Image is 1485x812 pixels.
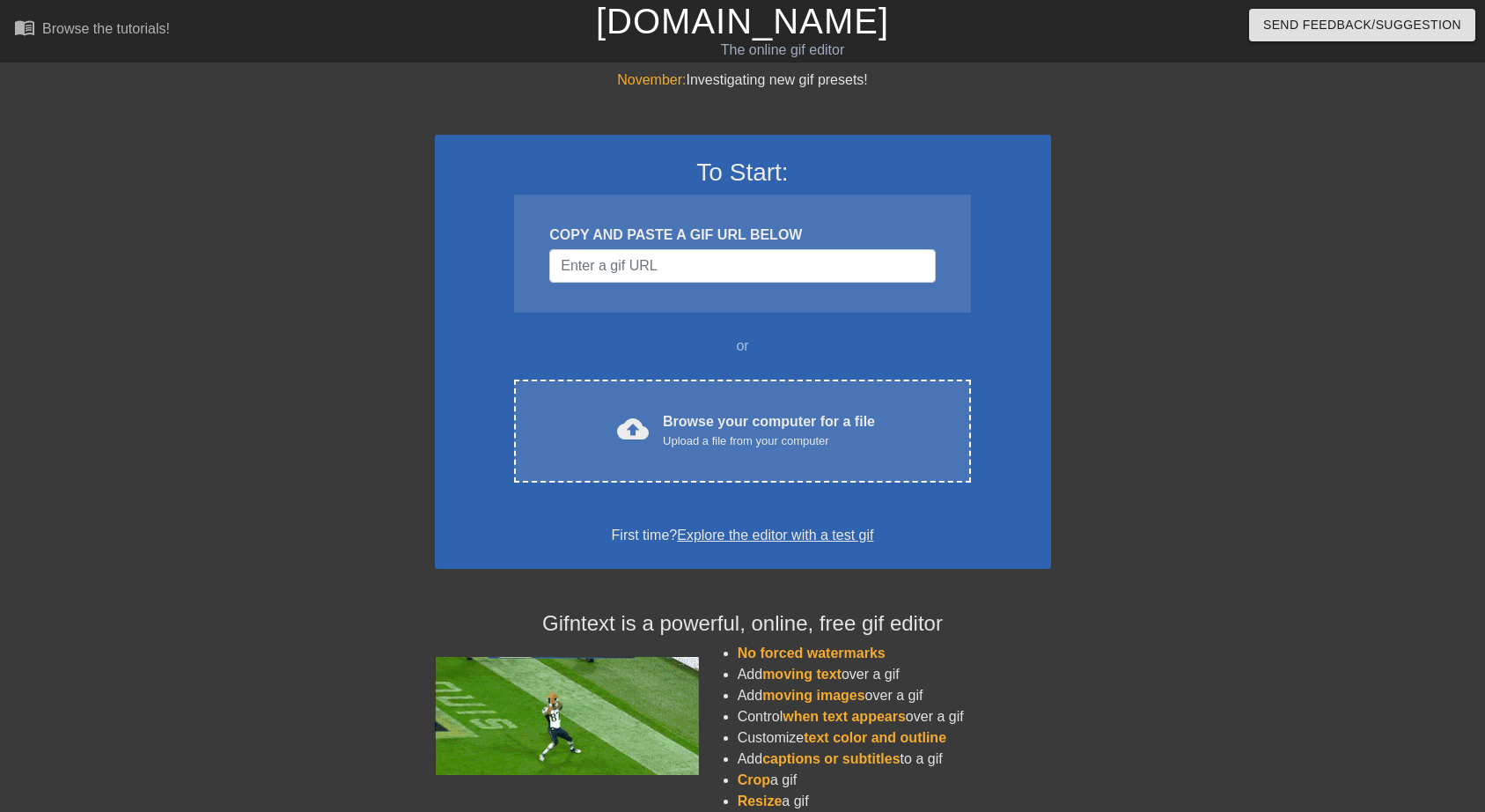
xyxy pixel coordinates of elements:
span: menu_book [14,17,35,38]
li: Add over a gif [738,664,1051,685]
li: a gif [738,770,1051,791]
div: or [481,336,1005,357]
a: Explore the editor with a test gif [677,528,873,543]
div: Browse your computer for a file [663,411,875,450]
span: Resize [738,794,783,808]
img: football_small.gif [435,657,699,775]
span: moving text [762,667,842,682]
span: Crop [738,772,770,787]
div: Investigating new gif presets! [435,70,1051,91]
li: a gif [738,791,1051,812]
li: Add over a gif [738,685,1051,706]
div: COPY AND PASTE A GIF URL BELOW [549,225,935,246]
span: when text appears [783,709,906,724]
span: moving images [762,688,864,703]
span: text color and outline [804,730,946,745]
li: Customize [738,727,1051,749]
span: captions or subtitles [762,751,900,766]
span: November: [617,72,686,87]
div: The online gif editor [504,40,1061,61]
div: Browse the tutorials! [42,21,170,36]
h3: To Start: [458,158,1028,188]
li: Add to a gif [738,749,1051,770]
button: Send Feedback/Suggestion [1249,9,1475,41]
li: Control over a gif [738,706,1051,727]
div: First time? [458,525,1028,546]
span: No forced watermarks [738,646,886,661]
a: [DOMAIN_NAME] [596,2,889,41]
h4: Gifntext is a powerful, online, free gif editor [435,611,1051,637]
div: Upload a file from your computer [663,432,875,450]
span: Send Feedback/Suggestion [1263,14,1461,36]
span: cloud_upload [617,413,649,445]
a: Browse the tutorials! [14,17,170,44]
input: Username [549,249,935,283]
